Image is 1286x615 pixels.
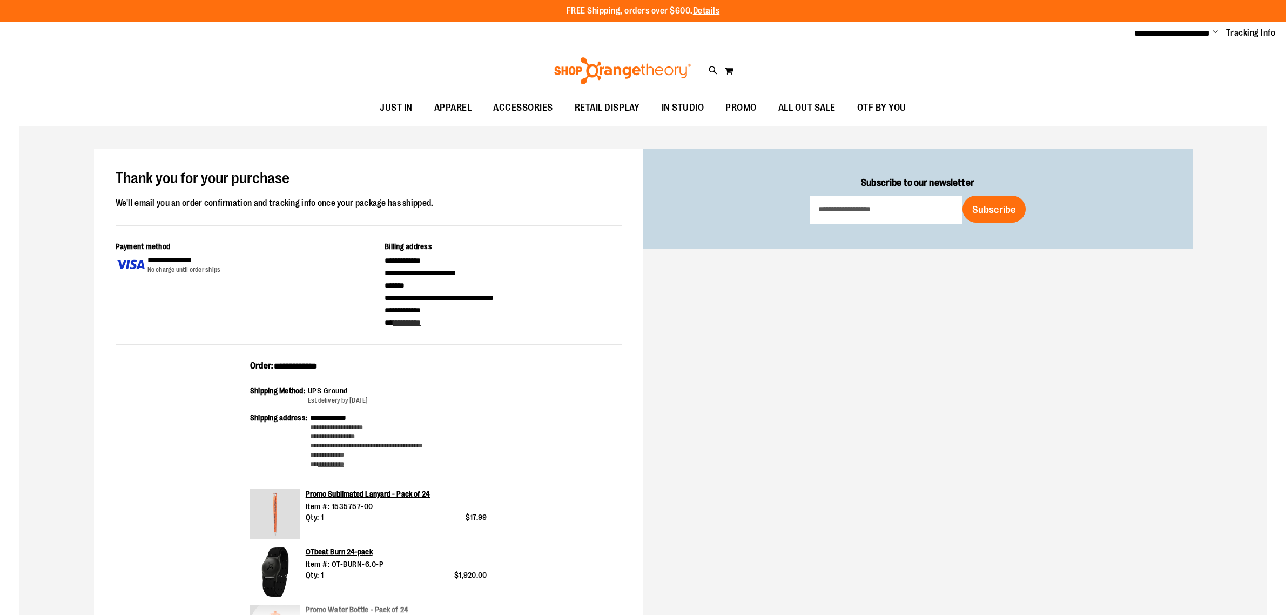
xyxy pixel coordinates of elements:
span: Qty: 1 [306,570,324,581]
img: OTbeat Burn 24-pack [250,547,300,597]
h1: Thank you for your purchase [116,170,622,188]
a: Details [693,6,720,16]
span: Qty: 1 [306,512,324,523]
div: We'll email you an order confirmation and tracking info once your package has shipped. [116,196,622,210]
span: RETAIL DISPLAY [575,96,640,120]
a: Promo Sublimated Lanyard - Pack of 24 [306,490,430,498]
span: OTF BY YOU [857,96,906,120]
div: UPS Ground [308,385,368,396]
a: OTbeat Burn 24-pack [306,547,373,556]
div: Shipping Method: [250,385,308,405]
span: JUST IN [380,96,413,120]
div: Item #: OT-BURN-6.0-P [306,559,487,570]
span: Est delivery by [DATE] [308,397,368,404]
img: Product image for Sublimated Lanyard - Pack of 24 [250,489,300,539]
a: Tracking Info [1226,27,1276,39]
span: ACCESSORIES [493,96,553,120]
div: Order: [250,360,487,379]
span: $1,920.00 [454,571,487,579]
span: IN STUDIO [662,96,704,120]
span: APPAREL [434,96,472,120]
span: PROMO [725,96,757,120]
span: ALL OUT SALE [778,96,836,120]
div: Item #: 1535757-00 [306,501,487,512]
span: $17.99 [466,513,487,522]
div: No charge until order ships [147,265,221,275]
div: Shipping address: [250,412,310,470]
button: Subscribe [962,196,1026,223]
label: Subscribe to our newsletter [810,175,1026,196]
img: Shop Orangetheory [553,57,692,84]
img: Payment type icon [116,255,145,275]
div: Billing address [385,241,622,255]
p: FREE Shipping, orders over $600. [567,5,720,17]
div: Payment method [116,241,353,255]
span: Subscribe [972,204,1016,216]
button: Account menu [1213,28,1218,38]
